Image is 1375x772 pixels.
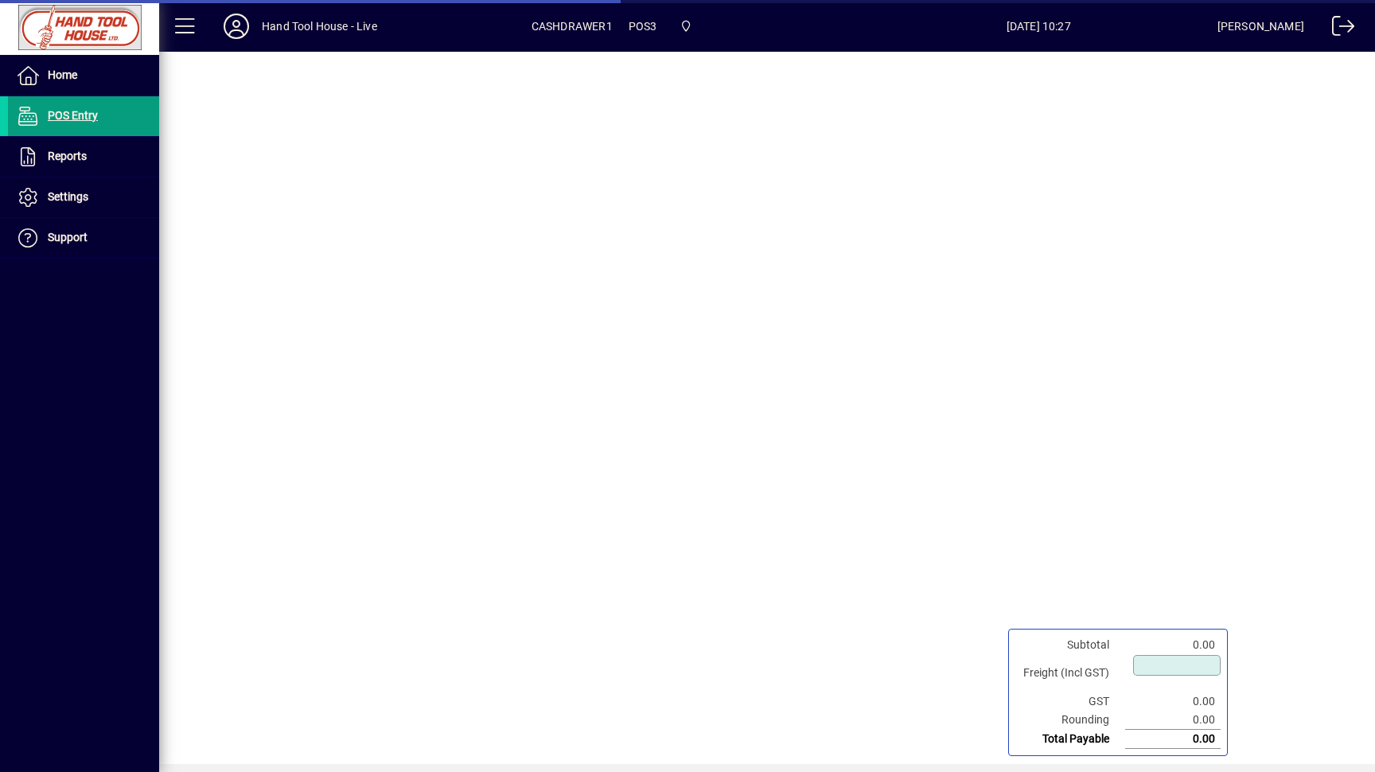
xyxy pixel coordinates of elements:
span: Reports [48,150,87,162]
a: Settings [8,177,159,217]
td: 0.00 [1125,692,1221,711]
span: CASHDRAWER1 [532,14,613,39]
td: GST [1015,692,1125,711]
td: Total Payable [1015,730,1125,749]
span: Support [48,231,88,244]
span: POS3 [629,14,657,39]
td: 0.00 [1125,636,1221,654]
a: Home [8,56,159,96]
a: Logout [1320,3,1355,55]
span: Home [48,68,77,81]
td: Freight (Incl GST) [1015,654,1125,692]
div: [PERSON_NAME] [1217,14,1304,39]
span: [DATE] 10:27 [860,14,1217,39]
td: Rounding [1015,711,1125,730]
td: Subtotal [1015,636,1125,654]
td: 0.00 [1125,730,1221,749]
span: Settings [48,190,88,203]
div: Hand Tool House - Live [262,14,377,39]
span: POS Entry [48,109,98,122]
a: Support [8,218,159,258]
button: Profile [211,12,262,41]
td: 0.00 [1125,711,1221,730]
a: Reports [8,137,159,177]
